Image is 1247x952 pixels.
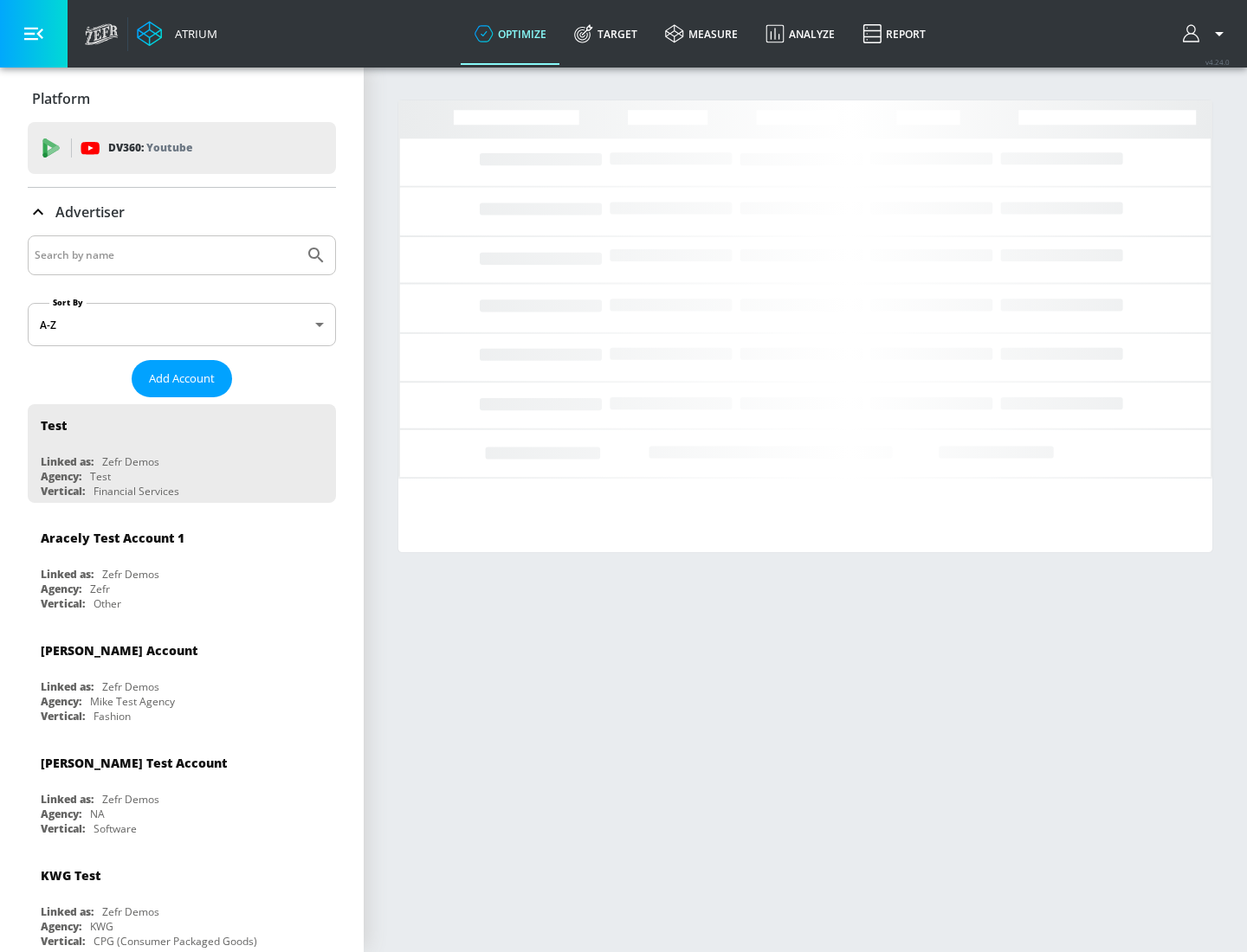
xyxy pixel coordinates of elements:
[28,303,336,346] div: A-Z
[108,138,192,158] p: DV360:
[41,792,94,807] div: Linked as:
[28,188,336,236] div: Advertiser
[41,567,94,582] div: Linked as:
[461,3,560,65] a: optimize
[94,934,257,949] div: CPG (Consumer Packaged Goods)
[41,807,81,821] div: Agency:
[41,582,81,596] div: Agency:
[1205,57,1230,67] span: v 4.24.0
[28,517,336,615] div: Aracely Test Account 1Linked as:Zefr DemosAgency:ZefrVertical:Other
[28,742,336,840] div: [PERSON_NAME] Test AccountLinked as:Zefr DemosAgency:NAVertical:Software
[28,404,336,503] div: TestLinked as:Zefr DemosAgency:TestVertical:Financial Services
[35,244,297,267] input: Search by name
[41,694,81,709] div: Agency:
[41,709,85,724] div: Vertical:
[90,582,110,596] div: Zefr
[41,469,81,484] div: Agency:
[41,596,85,611] div: Vertical:
[102,567,159,582] div: Zefr Demos
[560,3,651,65] a: Target
[41,484,85,499] div: Vertical:
[41,530,184,546] div: Aracely Test Account 1
[28,74,336,123] div: Platform
[168,26,217,42] div: Atrium
[102,679,159,694] div: Zefr Demos
[651,3,752,65] a: measure
[90,919,113,934] div: KWG
[41,867,100,884] div: KWG Test
[41,642,197,659] div: [PERSON_NAME] Account
[94,709,131,724] div: Fashion
[41,934,85,949] div: Vertical:
[41,919,81,934] div: Agency:
[41,454,94,469] div: Linked as:
[28,122,336,174] div: DV360: Youtube
[146,138,192,157] p: Youtube
[102,904,159,919] div: Zefr Demos
[94,596,121,611] div: Other
[90,807,105,821] div: NA
[752,3,849,65] a: Analyze
[90,469,111,484] div: Test
[28,629,336,728] div: [PERSON_NAME] AccountLinked as:Zefr DemosAgency:Mike Test AgencyVertical:Fashion
[149,369,215,389] span: Add Account
[49,297,87,308] label: Sort By
[41,904,94,919] div: Linked as:
[137,21,217,47] a: Atrium
[41,679,94,694] div: Linked as:
[849,3,940,65] a: Report
[41,755,227,771] div: [PERSON_NAME] Test Account
[132,360,232,397] button: Add Account
[102,454,159,469] div: Zefr Demos
[41,417,67,434] div: Test
[55,203,125,222] p: Advertiser
[32,89,90,108] p: Platform
[94,484,179,499] div: Financial Services
[94,821,137,836] div: Software
[90,694,175,709] div: Mike Test Agency
[41,821,85,836] div: Vertical:
[102,792,159,807] div: Zefr Demos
